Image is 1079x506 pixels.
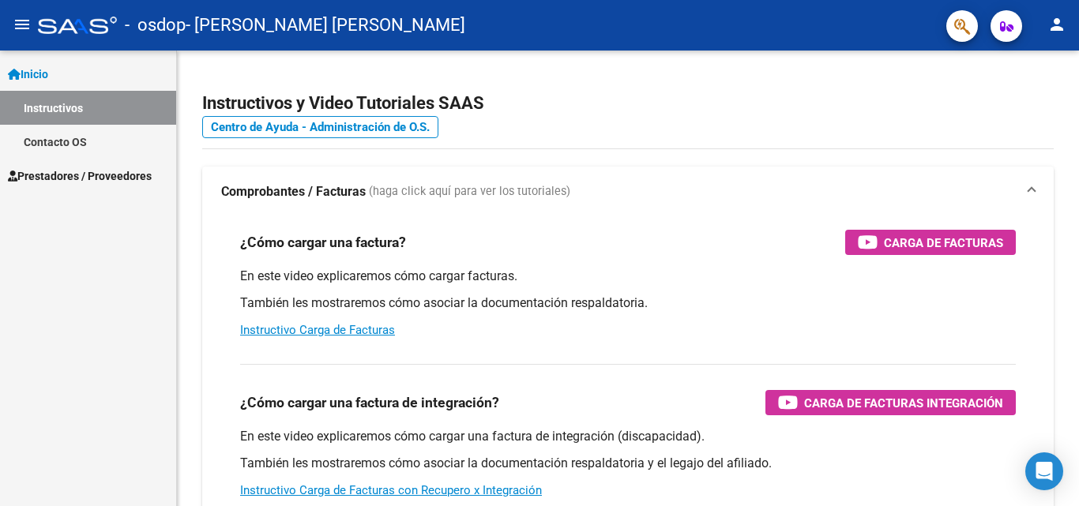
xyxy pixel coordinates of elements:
[845,230,1016,255] button: Carga de Facturas
[202,167,1054,217] mat-expansion-panel-header: Comprobantes / Facturas (haga click aquí para ver los tutoriales)
[8,66,48,83] span: Inicio
[240,392,499,414] h3: ¿Cómo cargar una factura de integración?
[804,393,1003,413] span: Carga de Facturas Integración
[240,483,542,497] a: Instructivo Carga de Facturas con Recupero x Integración
[765,390,1016,415] button: Carga de Facturas Integración
[13,15,32,34] mat-icon: menu
[240,428,1016,445] p: En este video explicaremos cómo cargar una factura de integración (discapacidad).
[1047,15,1066,34] mat-icon: person
[202,88,1054,118] h2: Instructivos y Video Tutoriales SAAS
[240,455,1016,472] p: También les mostraremos cómo asociar la documentación respaldatoria y el legajo del afiliado.
[125,8,186,43] span: - osdop
[8,167,152,185] span: Prestadores / Proveedores
[202,116,438,138] a: Centro de Ayuda - Administración de O.S.
[240,323,395,337] a: Instructivo Carga de Facturas
[1025,452,1063,490] div: Open Intercom Messenger
[884,233,1003,253] span: Carga de Facturas
[240,294,1016,312] p: También les mostraremos cómo asociar la documentación respaldatoria.
[240,268,1016,285] p: En este video explicaremos cómo cargar facturas.
[221,183,366,201] strong: Comprobantes / Facturas
[240,231,406,253] h3: ¿Cómo cargar una factura?
[186,8,465,43] span: - [PERSON_NAME] [PERSON_NAME]
[369,183,570,201] span: (haga click aquí para ver los tutoriales)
